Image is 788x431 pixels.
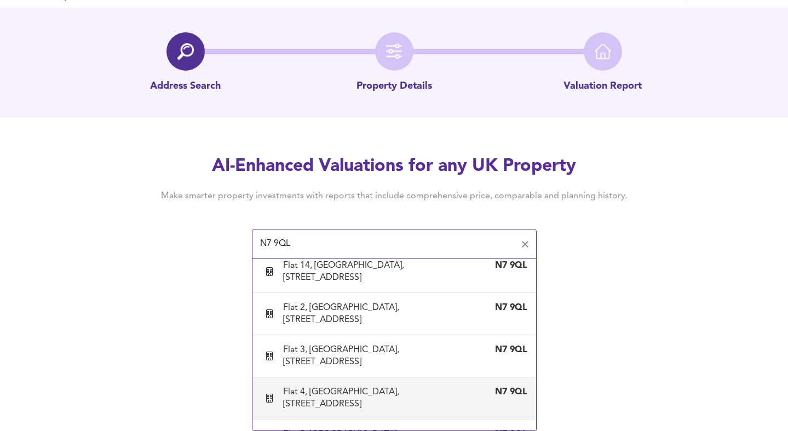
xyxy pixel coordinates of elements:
[257,234,515,255] input: Enter a postcode to start...
[484,260,527,272] div: N7 9QL
[283,386,484,410] div: Flat 4, [GEOGRAPHIC_DATA], [STREET_ADDRESS]
[517,237,533,252] button: Clear
[484,302,527,314] div: N7 9QL
[595,43,611,60] img: home-icon
[145,154,644,179] h2: AI-Enhanced Valuations for any UK Property
[283,344,484,368] div: Flat 3, [GEOGRAPHIC_DATA], [STREET_ADDRESS]
[177,43,194,60] img: search-icon
[145,190,644,202] h4: Make smarter property investments with reports that include comprehensive price, comparable and p...
[356,79,432,94] p: Property Details
[283,302,484,326] div: Flat 2, [GEOGRAPHIC_DATA], [STREET_ADDRESS]
[484,344,527,356] div: N7 9QL
[386,43,402,60] img: filter-icon
[563,79,642,94] p: Valuation Report
[484,386,527,398] div: N7 9QL
[150,79,221,94] p: Address Search
[283,260,484,284] div: Flat 14, [GEOGRAPHIC_DATA], [STREET_ADDRESS]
